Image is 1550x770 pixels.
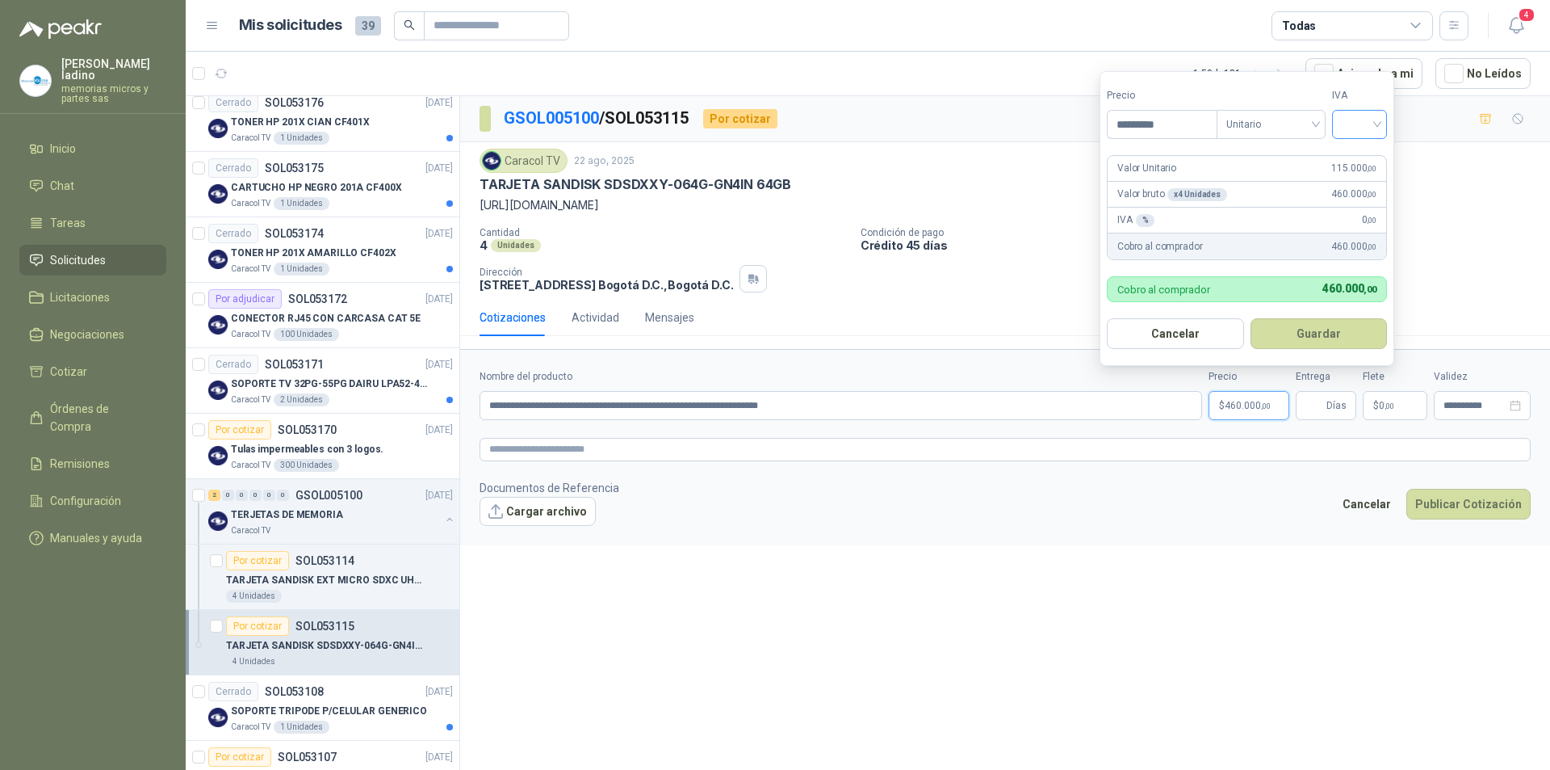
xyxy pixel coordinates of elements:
label: Validez [1434,369,1531,385]
p: Caracol TV [231,393,270,406]
img: Company Logo [208,315,228,335]
img: Company Logo [208,250,228,269]
a: CerradoSOL053176[DATE] Company LogoTONER HP 201X CIAN CF401XCaracol TV1 Unidades [186,86,459,152]
div: 0 [263,490,275,501]
div: Cerrado [208,93,258,112]
h1: Mis solicitudes [239,14,342,37]
span: 0 [1379,401,1394,410]
span: 115.000 [1331,161,1376,176]
div: 4 Unidades [226,655,282,668]
a: Por adjudicarSOL053172[DATE] Company LogoCONECTOR RJ45 CON CARCASA CAT 5ECaracol TV100 Unidades [186,283,459,348]
p: SOL053176 [265,97,324,108]
div: Cotizaciones [480,309,546,326]
p: Cobro al comprador [1117,239,1202,255]
div: Por cotizar [226,551,289,570]
button: Cargar archivo [480,497,596,526]
p: SOL053171 [265,359,324,370]
div: 0 [236,490,248,501]
img: Logo peakr [19,19,102,39]
p: Documentos de Referencia [480,479,619,497]
p: TARJETA SANDISK SDSDXXY-064G-GN4IN 64GB [226,638,427,654]
a: Por cotizarSOL053114TARJETA SANDISK EXT MICRO SDXC UHS128GB4 Unidades [186,545,459,610]
span: ,00 [1367,190,1376,199]
img: Company Logo [483,152,501,170]
a: CerradoSOL053108[DATE] Company LogoSOPORTE TRIPODE P/CELULAR GENERICOCaracol TV1 Unidades [186,675,459,741]
div: 100 Unidades [274,328,339,341]
div: 0 [222,490,234,501]
div: Mensajes [645,309,694,326]
span: $ [1373,401,1379,410]
a: Configuración [19,486,166,516]
div: 300 Unidades [274,459,339,472]
p: [DATE] [425,423,453,438]
div: Por cotizar [208,747,271,767]
img: Company Logo [208,381,228,400]
div: % [1136,214,1155,227]
img: Company Logo [208,446,228,465]
a: Licitaciones [19,282,166,313]
span: Unitario [1226,112,1316,137]
img: Company Logo [208,184,228,204]
p: SOL053114 [295,555,354,566]
p: SOL053174 [265,228,324,239]
p: SOPORTE TRIPODE P/CELULAR GENERICO [231,704,427,719]
p: [DATE] [425,684,453,700]
a: Remisiones [19,448,166,479]
div: x 4 Unidades [1167,188,1227,201]
p: Caracol TV [231,132,270,145]
div: 4 Unidades [226,590,282,603]
div: 1 Unidades [274,263,329,276]
a: Manuales y ayuda [19,523,166,553]
p: Caracol TV [231,524,270,537]
span: Órdenes de Compra [50,400,151,435]
a: Solicitudes [19,245,166,276]
p: Caracol TV [231,197,270,210]
a: Inicio [19,133,166,164]
span: ,00 [1261,402,1271,410]
span: ,00 [1364,284,1376,295]
p: $460.000,00 [1209,391,1289,420]
div: Por cotizar [226,616,289,636]
p: Caracol TV [231,263,270,276]
button: Cancelar [1107,318,1244,349]
p: TONER HP 201X AMARILLO CF402X [231,246,396,261]
p: Caracol TV [231,459,270,472]
p: TERJETAS DE MEMORIA [231,507,343,523]
p: 22 ago, 2025 [574,154,635,169]
div: 0 [249,490,262,501]
p: SOL053107 [278,751,337,763]
span: Remisiones [50,455,110,473]
span: ,00 [1367,164,1376,173]
p: SOL053115 [295,621,354,632]
p: Crédito 45 días [861,238,1544,252]
a: CerradoSOL053174[DATE] Company LogoTONER HP 201X AMARILLO CF402XCaracol TV1 Unidades [186,217,459,283]
p: SOL053108 [265,686,324,697]
span: 460.000 [1322,282,1376,295]
img: Company Logo [20,65,51,96]
span: ,00 [1385,402,1394,410]
a: Tareas [19,208,166,238]
div: Caracol TV [480,149,568,173]
p: Valor bruto [1117,187,1227,202]
p: SOL053175 [265,162,324,174]
div: Por cotizar [208,420,271,440]
p: $ 0,00 [1363,391,1427,420]
span: ,00 [1367,216,1376,225]
span: Cotizar [50,363,87,381]
span: Chat [50,177,74,195]
p: [URL][DOMAIN_NAME] [480,196,1531,214]
div: 1 Unidades [274,132,329,145]
div: Por adjudicar [208,289,282,309]
img: Company Logo [208,511,228,531]
p: / SOL053115 [504,106,690,131]
span: 0 [1362,212,1376,228]
p: Valor Unitario [1117,161,1176,176]
div: Unidades [491,239,541,252]
a: CerradoSOL053175[DATE] Company LogoCARTUCHO HP NEGRO 201A CF400XCaracol TV1 Unidades [186,152,459,217]
p: [DATE] [425,357,453,372]
span: Tareas [50,214,86,232]
label: IVA [1332,88,1387,103]
div: Cerrado [208,224,258,243]
p: Cantidad [480,227,848,238]
span: Manuales y ayuda [50,529,142,547]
